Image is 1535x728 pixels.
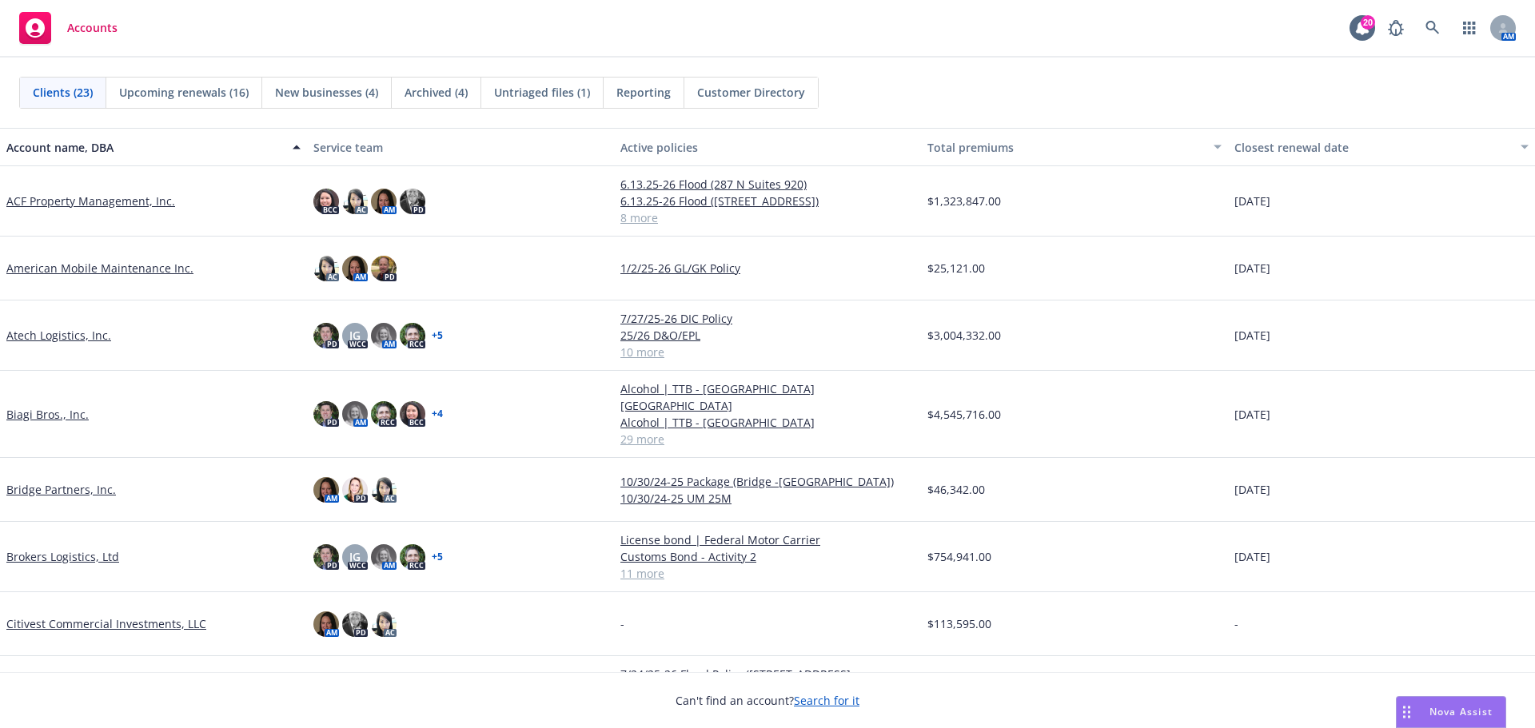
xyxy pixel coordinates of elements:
a: Customs Bond - Activity 2 [620,548,915,565]
span: New businesses (4) [275,84,378,101]
span: JG [349,327,361,344]
span: [DATE] [1234,406,1270,423]
div: Drag to move [1397,697,1417,727]
a: Citivest Commercial Investments, LLC [6,615,206,632]
span: $754,941.00 [927,548,991,565]
img: photo [371,189,397,214]
span: Untriaged files (1) [494,84,590,101]
div: Account name, DBA [6,139,283,156]
div: 20 [1361,15,1375,30]
img: photo [371,256,397,281]
img: photo [313,611,339,637]
img: photo [313,256,339,281]
a: 1/2/25-26 GL/GK Policy [620,260,915,276]
span: Customer Directory [697,84,805,101]
span: $113,595.00 [927,615,991,632]
img: photo [342,256,368,281]
a: Report a Bug [1380,12,1412,44]
span: [DATE] [1234,260,1270,276]
span: $25,121.00 [927,260,985,276]
a: 29 more [620,431,915,448]
span: [DATE] [1234,481,1270,498]
button: Closest renewal date [1228,128,1535,166]
span: [DATE] [1234,327,1270,344]
a: 7/24/25-26 Flood Policy ([STREET_ADDRESS][PERSON_NAME]) [620,666,915,699]
a: Search for it [794,693,859,708]
span: Accounts [67,22,118,34]
span: Reporting [616,84,671,101]
a: Alcohol | TTB - [GEOGRAPHIC_DATA] [GEOGRAPHIC_DATA] [620,380,915,414]
span: [DATE] [1234,193,1270,209]
button: Service team [307,128,614,166]
a: + 4 [432,409,443,419]
a: Search [1417,12,1449,44]
a: Biagi Bros., Inc. [6,406,89,423]
a: 6.13.25-26 Flood ([STREET_ADDRESS]) [620,193,915,209]
img: photo [342,401,368,427]
span: Upcoming renewals (16) [119,84,249,101]
span: Archived (4) [405,84,468,101]
img: photo [313,323,339,348]
a: ACF Property Management, Inc. [6,193,175,209]
button: Nova Assist [1396,696,1506,728]
a: Atech Logistics, Inc. [6,327,111,344]
a: + 5 [432,331,443,340]
a: Brokers Logistics, Ltd [6,548,119,565]
div: Service team [313,139,608,156]
span: $46,342.00 [927,481,985,498]
a: American Mobile Maintenance Inc. [6,260,193,276]
img: photo [313,544,339,570]
span: [DATE] [1234,548,1270,565]
a: 10/30/24-25 UM 25M [620,490,915,507]
span: - [1234,615,1238,632]
img: photo [400,401,425,427]
img: photo [371,401,397,427]
span: Can't find an account? [676,692,859,709]
button: Active policies [614,128,921,166]
a: Switch app [1453,12,1485,44]
a: 10/30/24-25 Package (Bridge -[GEOGRAPHIC_DATA]) [620,473,915,490]
span: $1,323,847.00 [927,193,1001,209]
div: Active policies [620,139,915,156]
img: photo [313,189,339,214]
span: Clients (23) [33,84,93,101]
a: 10 more [620,344,915,360]
a: + 5 [432,552,443,562]
span: $4,545,716.00 [927,406,1001,423]
span: $3,004,332.00 [927,327,1001,344]
a: Bridge Partners, Inc. [6,481,116,498]
img: photo [342,189,368,214]
div: Closest renewal date [1234,139,1511,156]
a: Alcohol | TTB - [GEOGRAPHIC_DATA] [620,414,915,431]
a: 8 more [620,209,915,226]
a: License bond | Federal Motor Carrier [620,531,915,548]
img: photo [371,323,397,348]
a: 25/26 D&O/EPL [620,327,915,344]
img: photo [371,611,397,637]
img: photo [400,189,425,214]
img: photo [371,477,397,503]
a: 6.13.25-26 Flood (287 N Suites 920) [620,176,915,193]
img: photo [342,611,368,637]
img: photo [313,401,339,427]
img: photo [313,477,339,503]
span: Nova Assist [1429,705,1493,718]
a: 7/27/25-26 DIC Policy [620,310,915,327]
img: photo [342,477,368,503]
button: Total premiums [921,128,1228,166]
span: JG [349,548,361,565]
div: Total premiums [927,139,1204,156]
img: photo [400,323,425,348]
span: - [620,615,624,632]
a: Accounts [13,6,124,50]
img: photo [400,544,425,570]
a: 11 more [620,565,915,582]
img: photo [371,544,397,570]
